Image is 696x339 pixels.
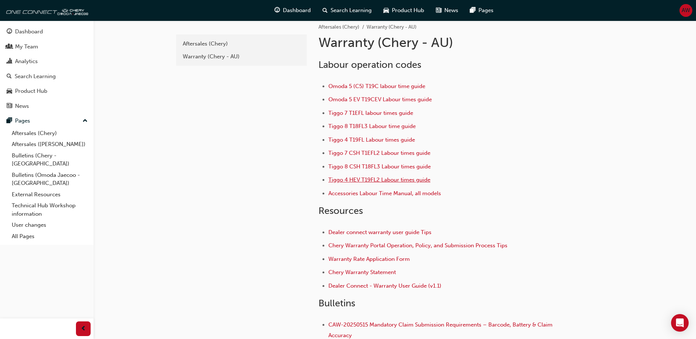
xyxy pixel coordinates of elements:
a: Bulletins (Omoda Jaecoo - [GEOGRAPHIC_DATA]) [9,169,91,189]
div: News [15,102,29,110]
span: chart-icon [7,58,12,65]
a: Aftersales (Chery) [318,24,359,30]
a: pages-iconPages [464,3,499,18]
a: My Team [3,40,91,54]
span: Bulletins [318,298,355,309]
div: My Team [15,43,38,51]
a: Analytics [3,55,91,68]
a: Dashboard [3,25,91,39]
div: Dashboard [15,28,43,36]
span: pages-icon [470,6,475,15]
a: Accessories Labour Time Manual, all models [328,190,441,197]
span: news-icon [7,103,12,110]
a: Product Hub [3,84,91,98]
a: Aftersales (Chery) [179,37,304,50]
span: Dashboard [283,6,311,15]
a: news-iconNews [430,3,464,18]
a: Tiggo 8 T18FL3 Labour time guide [328,123,416,130]
span: News [444,6,458,15]
div: Search Learning [15,72,56,81]
span: prev-icon [81,324,86,333]
img: oneconnect [4,3,88,18]
a: Search Learning [3,70,91,83]
span: Labour operation codes [318,59,421,70]
span: guage-icon [274,6,280,15]
a: CAW-20250515 Mandatory Claim Submission Requirements – Barcode, Battery & Claim Accuracy [328,321,554,339]
span: news-icon [436,6,441,15]
button: Pages [3,114,91,128]
a: Tiggo 8 CSH T18FL3 Labour times guide [328,163,431,170]
a: search-iconSearch Learning [317,3,378,18]
a: Tiggo 4 HEV T19FL2 Labour times guide [328,176,430,183]
a: Warranty (Chery - AU) [179,50,304,63]
a: Chery Warranty Statement [328,269,396,276]
button: DashboardMy TeamAnalyticsSearch LearningProduct HubNews [3,23,91,114]
a: Chery Warranty Portal Operation, Policy, and Submission Process Tips [328,242,507,249]
span: Product Hub [392,6,424,15]
div: Pages [15,117,30,125]
a: External Resources [9,189,91,200]
a: Tiggo 7 T1EFL labour times guide [328,110,413,116]
a: Bulletins (Chery - [GEOGRAPHIC_DATA]) [9,150,91,169]
h1: Warranty (Chery - AU) [318,34,559,51]
a: guage-iconDashboard [269,3,317,18]
a: News [3,99,91,113]
span: car-icon [383,6,389,15]
span: search-icon [7,73,12,80]
a: User changes [9,219,91,231]
a: Omoda 5 EV T19CEV Labour times guide [328,96,432,103]
span: search-icon [323,6,328,15]
span: up-icon [83,116,88,126]
span: Search Learning [331,6,372,15]
div: Aftersales (Chery) [183,40,300,48]
span: guage-icon [7,29,12,35]
a: Technical Hub Workshop information [9,200,91,219]
a: Aftersales ([PERSON_NAME]) [9,139,91,150]
a: Omoda 5 (C5) T19C labour time guide [328,83,425,90]
span: AW [682,6,690,15]
div: Open Intercom Messenger [671,314,689,332]
div: Product Hub [15,87,47,95]
a: Tiggo 4 T19FL Labour times guide [328,136,415,143]
li: Warranty (Chery - AU) [367,23,416,32]
span: car-icon [7,88,12,95]
a: Dealer Connect - Warranty User Guide (v1.1) [328,282,441,289]
a: Warranty Rate Application Form [328,256,410,262]
span: people-icon [7,44,12,50]
a: car-iconProduct Hub [378,3,430,18]
a: Tiggo 7 CSH T1EFL2 Labour times guide [328,150,430,156]
span: Resources [318,205,363,216]
span: pages-icon [7,118,12,124]
a: Dealer connect warranty user guide Tips [328,229,431,236]
div: Warranty (Chery - AU) [183,52,300,61]
a: Aftersales (Chery) [9,128,91,139]
button: AW [679,4,692,17]
div: Analytics [15,57,38,66]
span: Pages [478,6,493,15]
a: All Pages [9,231,91,242]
